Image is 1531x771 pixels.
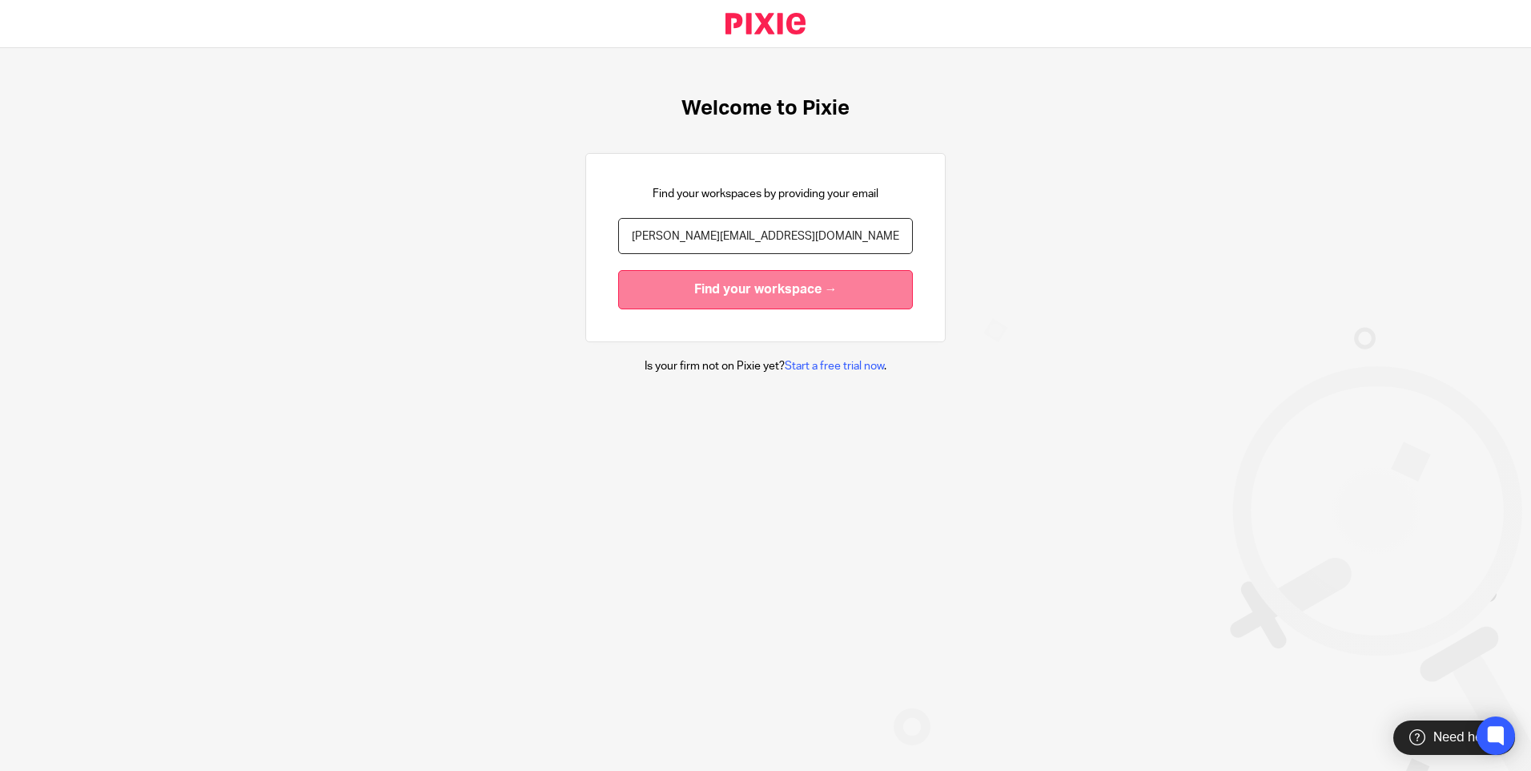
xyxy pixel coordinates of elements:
div: Need help? [1393,721,1515,755]
a: Start a free trial now [785,361,884,372]
p: Is your firm not on Pixie yet? . [645,358,886,374]
p: Find your workspaces by providing your email [653,186,878,202]
h1: Welcome to Pixie [681,96,850,121]
input: name@example.com [618,218,913,254]
input: Find your workspace → [618,270,913,309]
